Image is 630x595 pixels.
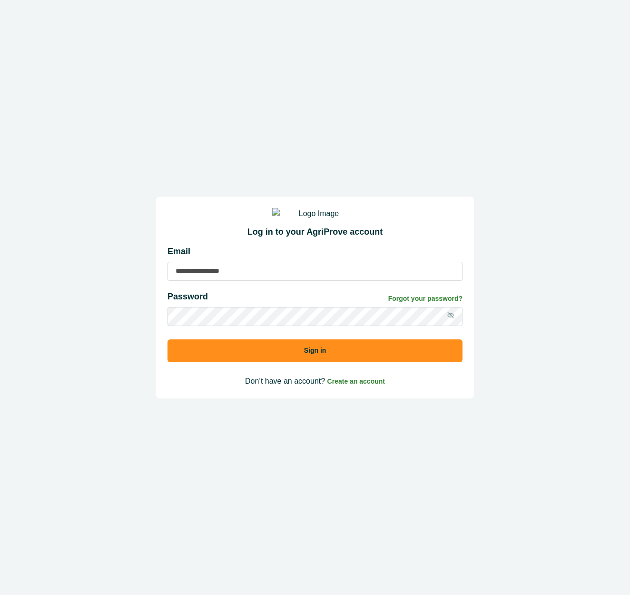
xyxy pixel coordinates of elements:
button: Sign in [167,339,463,362]
img: Logo Image [272,208,358,219]
h2: Log in to your AgriProve account [167,227,463,238]
p: Don’t have an account? [167,376,463,387]
p: Password [167,290,208,303]
a: Create an account [327,377,385,385]
a: Forgot your password? [388,294,463,304]
p: Email [167,245,463,258]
